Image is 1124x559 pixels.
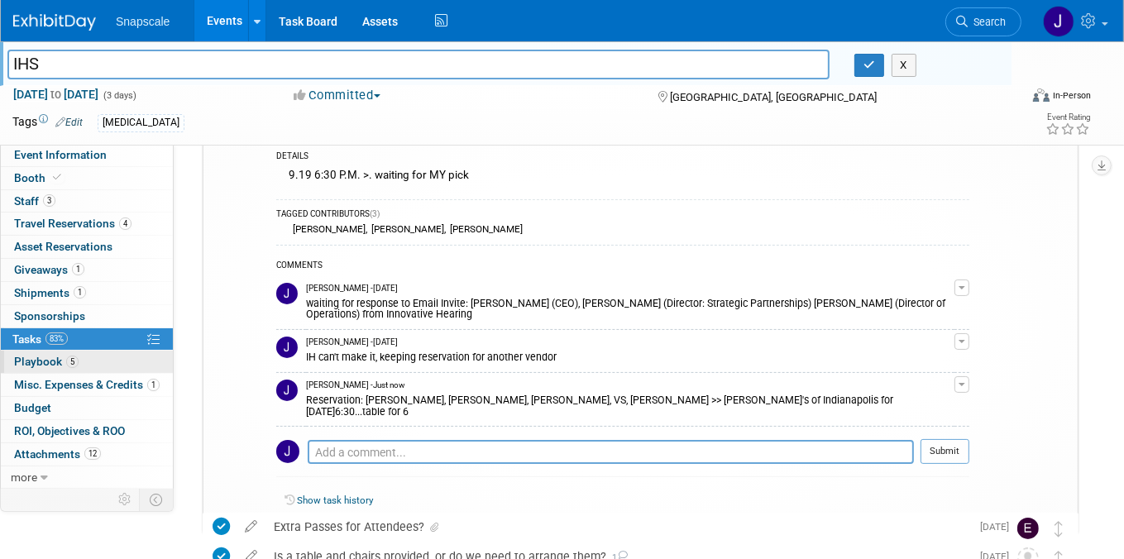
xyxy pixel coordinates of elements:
[14,401,51,414] span: Budget
[1045,113,1090,122] div: Event Rating
[1,282,173,304] a: Shipments1
[140,489,174,510] td: Toggle Event Tabs
[980,521,1017,533] span: [DATE]
[1,351,173,373] a: Playbook5
[289,87,387,104] button: Committed
[43,194,55,207] span: 3
[921,439,969,464] button: Submit
[14,355,79,368] span: Playbook
[1017,518,1039,539] img: Ethan Denkensohn
[306,348,954,364] div: IH can't make it, keeping reservation for another vendor
[14,447,101,461] span: Attachments
[276,165,969,190] div: 9.19 6:30 P.M. >. waiting for MY pick
[306,391,954,418] div: Reservation: [PERSON_NAME], [PERSON_NAME], [PERSON_NAME], VS, [PERSON_NAME] >> [PERSON_NAME]'s of...
[14,378,160,391] span: Misc. Expenses & Credits
[306,337,398,348] span: [PERSON_NAME] - [DATE]
[1,259,173,281] a: Giveaways1
[297,494,373,506] a: Show task history
[1,213,173,235] a: Travel Reservations4
[12,113,83,132] td: Tags
[276,440,299,463] img: Jennifer Benedict
[13,14,96,31] img: ExhibitDay
[14,217,132,230] span: Travel Reservations
[1,374,173,396] a: Misc. Expenses & Credits1
[237,519,265,534] a: edit
[116,15,170,28] span: Snapscale
[945,7,1021,36] a: Search
[306,380,404,391] span: [PERSON_NAME] - Just now
[276,208,969,222] div: TAGGED CONTRIBUTORS
[1,144,173,166] a: Event Information
[1052,89,1091,102] div: In-Person
[306,294,954,321] div: waiting for response to Email Invite: [PERSON_NAME] (CEO), [PERSON_NAME] (Director: Strategic Par...
[102,90,136,101] span: (3 days)
[1,236,173,258] a: Asset Reservations
[12,87,99,102] span: [DATE] [DATE]
[14,309,85,322] span: Sponsorships
[1043,6,1074,37] img: Jennifer Benedict
[55,117,83,128] a: Edit
[111,489,140,510] td: Personalize Event Tab Strip
[276,150,969,165] div: DETAILS
[1055,521,1063,537] i: Move task
[276,258,969,275] div: COMMENTS
[670,91,877,103] span: [GEOGRAPHIC_DATA], [GEOGRAPHIC_DATA]
[276,380,298,401] img: Jennifer Benedict
[84,447,101,460] span: 12
[14,240,112,253] span: Asset Reservations
[12,332,68,346] span: Tasks
[276,222,969,236] div: , ,
[1,466,173,489] a: more
[14,286,86,299] span: Shipments
[14,263,84,276] span: Giveaways
[53,173,61,182] i: Booth reservation complete
[1,328,173,351] a: Tasks83%
[14,148,107,161] span: Event Information
[1033,88,1050,102] img: Format-Inperson.png
[892,54,917,77] button: X
[932,86,1091,111] div: Event Format
[1,305,173,327] a: Sponsorships
[367,223,444,235] div: [PERSON_NAME]
[446,223,523,235] div: [PERSON_NAME]
[276,337,298,358] img: Jennifer Benedict
[370,209,380,218] span: (3)
[1,443,173,466] a: Attachments12
[14,424,125,437] span: ROI, Objectives & ROO
[72,263,84,275] span: 1
[1,397,173,419] a: Budget
[1,190,173,213] a: Staff3
[119,217,132,230] span: 4
[306,283,398,294] span: [PERSON_NAME] - [DATE]
[48,88,64,101] span: to
[1,167,173,189] a: Booth
[66,356,79,368] span: 5
[147,379,160,391] span: 1
[14,171,65,184] span: Booth
[98,114,184,131] div: [MEDICAL_DATA]
[45,332,68,345] span: 83%
[11,471,37,484] span: more
[14,194,55,208] span: Staff
[74,286,86,299] span: 1
[265,513,970,541] div: Extra Passes for Attendees?
[968,16,1006,28] span: Search
[289,223,366,235] div: [PERSON_NAME]
[1,420,173,442] a: ROI, Objectives & ROO
[276,283,298,304] img: Jennifer Benedict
